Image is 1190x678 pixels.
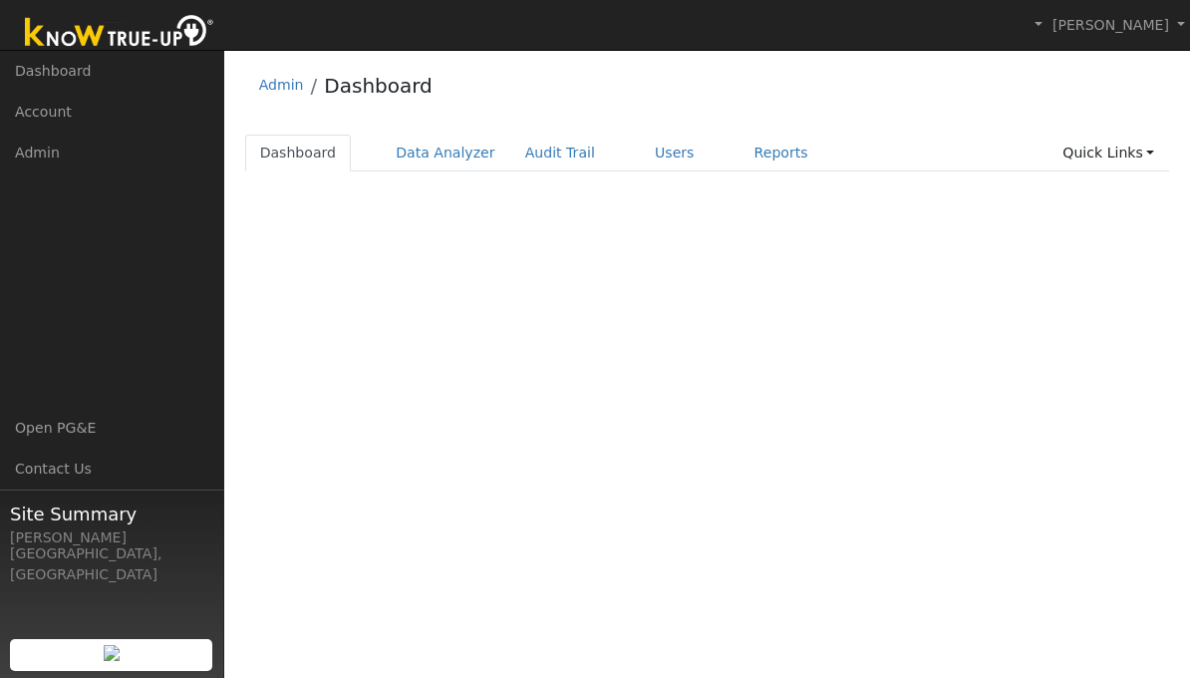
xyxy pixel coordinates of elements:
a: Dashboard [324,74,433,98]
a: Admin [259,77,304,93]
span: Site Summary [10,501,213,527]
span: [PERSON_NAME] [1052,17,1169,33]
img: retrieve [104,645,120,661]
a: Quick Links [1047,135,1169,171]
a: Data Analyzer [381,135,510,171]
a: Dashboard [245,135,352,171]
a: Reports [740,135,823,171]
img: Know True-Up [15,11,224,56]
a: Users [640,135,710,171]
div: [PERSON_NAME] [10,527,213,548]
div: [GEOGRAPHIC_DATA], [GEOGRAPHIC_DATA] [10,543,213,585]
a: Audit Trail [510,135,610,171]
